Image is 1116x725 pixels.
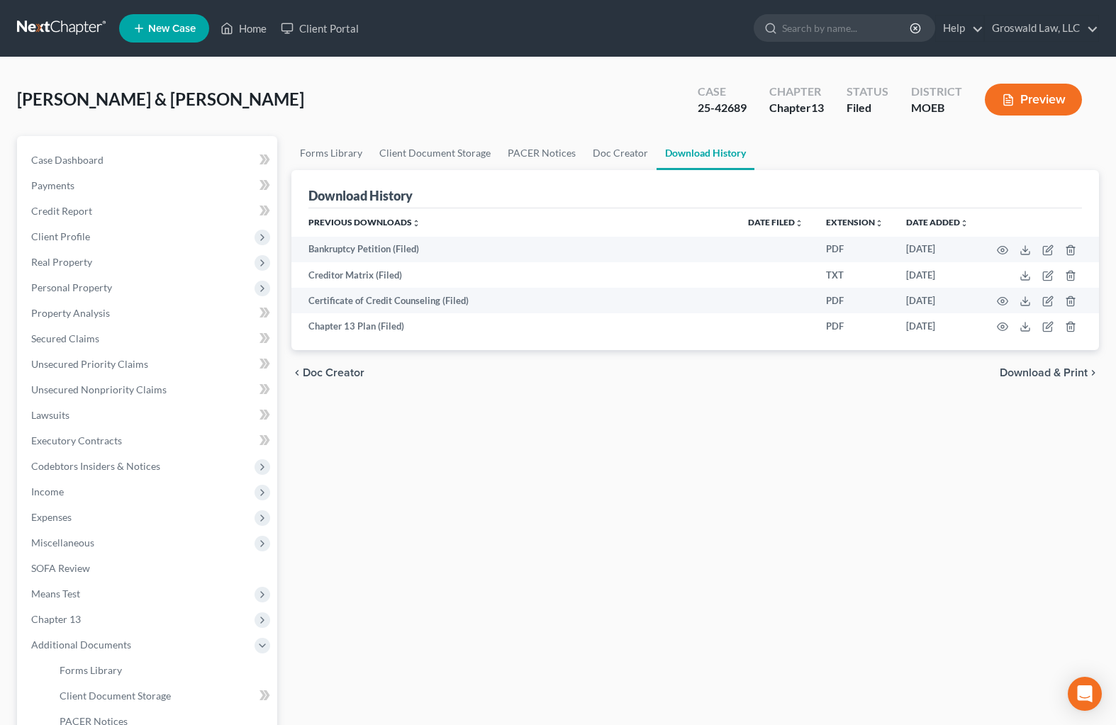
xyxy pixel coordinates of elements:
span: Secured Claims [31,332,99,344]
div: Open Intercom Messenger [1068,677,1102,711]
a: Forms Library [48,658,277,683]
a: Date addedunfold_more [906,217,969,227]
span: Payments [31,179,74,191]
td: Chapter 13 Plan (Filed) [291,313,737,339]
a: Credit Report [20,198,277,224]
td: Bankruptcy Petition (Filed) [291,237,737,262]
span: Means Test [31,588,80,600]
span: Unsecured Nonpriority Claims [31,383,167,395]
span: Case Dashboard [31,154,104,166]
a: Groswald Law, LLC [985,16,1098,41]
td: TXT [815,262,895,288]
a: Property Analysis [20,300,277,326]
span: SOFA Review [31,562,90,574]
a: Previous Downloadsunfold_more [308,217,420,227]
div: Previous Downloads [291,208,1100,339]
div: MOEB [911,100,962,116]
span: Executory Contracts [31,434,122,446]
a: Lawsuits [20,403,277,428]
td: Certificate of Credit Counseling (Filed) [291,288,737,313]
a: Doc Creator [584,136,657,170]
a: Secured Claims [20,326,277,352]
a: Executory Contracts [20,428,277,454]
div: Download History [308,187,413,204]
span: Property Analysis [31,307,110,319]
div: Status [847,84,888,100]
span: Download & Print [1000,367,1088,378]
td: [DATE] [895,262,980,288]
i: unfold_more [875,219,883,227]
span: Client Profile [31,230,90,242]
div: Chapter [769,84,824,100]
a: Unsecured Nonpriority Claims [20,377,277,403]
div: Chapter [769,100,824,116]
i: chevron_right [1088,367,1099,378]
td: PDF [815,288,895,313]
i: unfold_more [795,219,803,227]
td: [DATE] [895,313,980,339]
span: Client Document Storage [60,690,171,702]
a: Case Dashboard [20,147,277,173]
a: Download History [657,136,754,170]
span: Codebtors Insiders & Notices [31,460,160,472]
button: Preview [985,84,1082,116]
a: Forms Library [291,136,371,170]
span: Income [31,485,64,498]
a: Unsecured Priority Claims [20,352,277,377]
td: [DATE] [895,288,980,313]
span: Personal Property [31,281,112,293]
span: Forms Library [60,664,122,676]
span: [PERSON_NAME] & [PERSON_NAME] [17,89,304,109]
span: Doc Creator [303,367,364,378]
td: Creditor Matrix (Filed) [291,262,737,288]
a: Payments [20,173,277,198]
i: unfold_more [412,219,420,227]
td: PDF [815,313,895,339]
span: New Case [148,23,196,34]
div: District [911,84,962,100]
div: Filed [847,100,888,116]
span: Miscellaneous [31,536,94,549]
button: chevron_left Doc Creator [291,367,364,378]
a: Home [213,16,274,41]
i: unfold_more [960,219,969,227]
span: 13 [811,101,824,114]
i: chevron_left [291,367,303,378]
button: Download & Print chevron_right [1000,367,1099,378]
td: PDF [815,237,895,262]
span: Additional Documents [31,639,131,651]
span: Chapter 13 [31,613,81,625]
td: [DATE] [895,237,980,262]
a: Date Filedunfold_more [748,217,803,227]
span: Real Property [31,256,92,268]
span: Credit Report [31,205,92,217]
div: 25-42689 [698,100,747,116]
span: Expenses [31,511,72,523]
a: PACER Notices [499,136,584,170]
a: Client Portal [274,16,366,41]
a: Help [936,16,983,41]
a: SOFA Review [20,556,277,581]
a: Client Document Storage [48,683,277,709]
a: Client Document Storage [371,136,499,170]
div: Case [698,84,747,100]
input: Search by name... [782,15,912,41]
span: Lawsuits [31,409,69,421]
a: Extensionunfold_more [826,217,883,227]
span: Unsecured Priority Claims [31,358,148,370]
